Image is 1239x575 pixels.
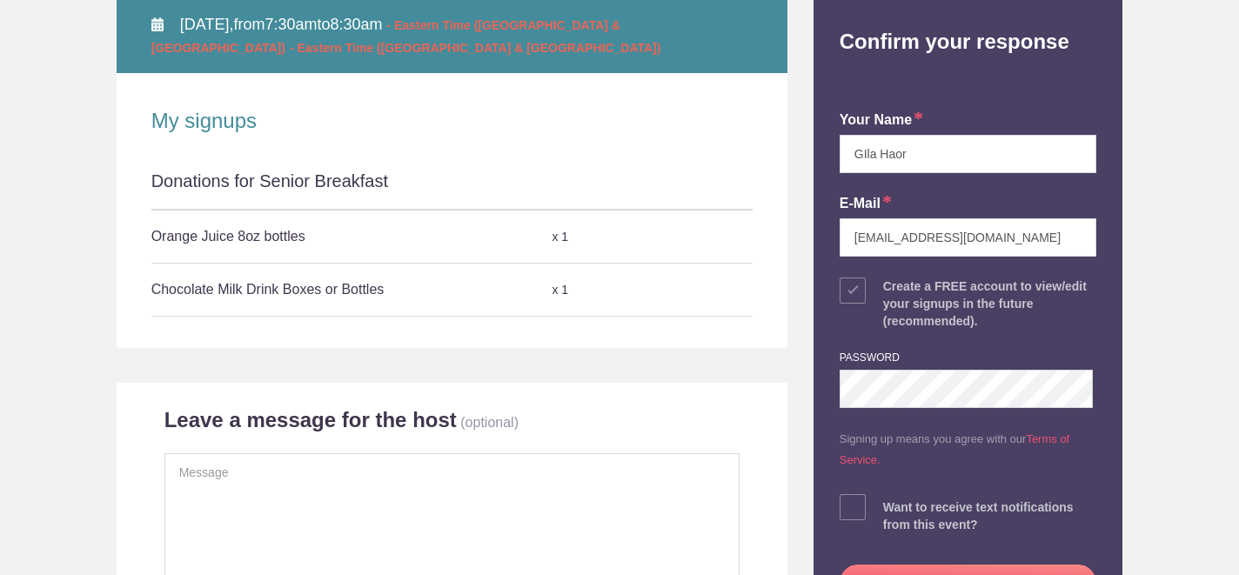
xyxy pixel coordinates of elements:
[151,17,164,31] img: Calendar alt
[331,16,383,33] span: 8:30am
[164,407,457,433] h2: Leave a message for the host
[840,135,1097,173] input: e.g. Julie Farrell
[840,110,923,130] label: your name
[840,429,1097,471] p: Signing up means you agree with our
[552,275,652,305] div: x 1
[151,219,553,254] h5: Orange Juice 8oz bottles
[840,218,1097,257] input: e.g. julie@gmail.com
[840,194,892,214] label: E-mail
[151,108,753,134] h2: My signups
[840,351,900,365] label: password
[151,16,661,56] span: from to
[265,16,317,33] span: 7:30am
[151,18,620,55] span: - Eastern Time ([GEOGRAPHIC_DATA] & [GEOGRAPHIC_DATA])
[180,16,234,33] span: [DATE],
[840,432,1069,466] a: Terms of Service.
[290,41,661,55] span: - Eastern Time ([GEOGRAPHIC_DATA] & [GEOGRAPHIC_DATA])
[883,498,1097,533] div: Want to receive text notifications from this event?
[883,277,1097,330] div: Create a FREE account to view/edit your signups in the future (recommended).
[151,169,753,209] div: Donations for Senior Breakfast
[460,415,519,430] p: (optional)
[552,222,652,252] div: x 1
[151,272,553,307] h5: Chocolate Milk Drink Boxes or Bottles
